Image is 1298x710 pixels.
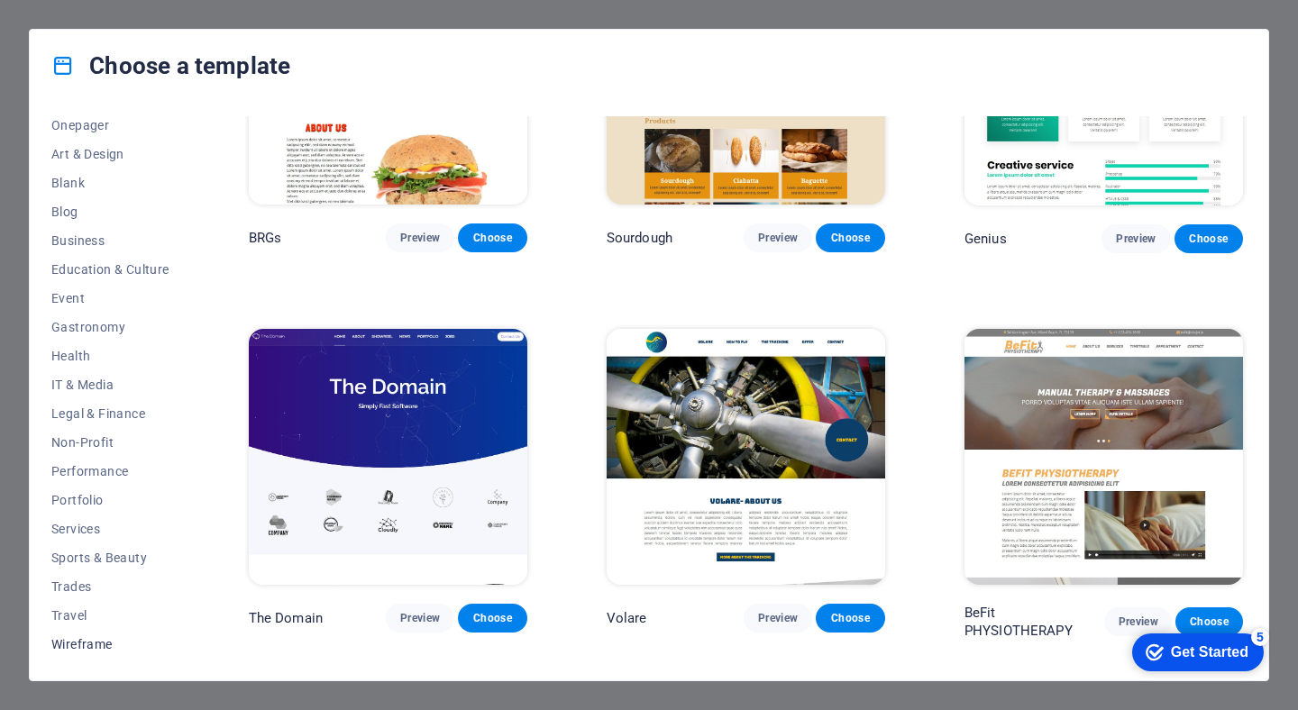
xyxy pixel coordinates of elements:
button: Preview [386,223,454,252]
div: Get Started 5 items remaining, 0% complete [14,9,146,47]
button: Event [51,284,169,313]
button: Preview [1101,224,1170,253]
h4: Choose a template [51,51,290,80]
span: Blog [51,205,169,219]
button: IT & Media [51,370,169,399]
span: Business [51,233,169,248]
span: Event [51,291,169,305]
button: Health [51,341,169,370]
button: Choose [816,604,884,633]
button: Preview [744,604,812,633]
button: Choose [1175,607,1243,636]
p: Genius [964,230,1007,248]
span: Sports & Beauty [51,551,169,565]
span: Trades [51,579,169,594]
span: Gastronomy [51,320,169,334]
button: Choose [458,604,526,633]
span: Onepager [51,118,169,132]
span: Choose [830,611,870,625]
span: Preview [400,231,440,245]
img: Volare [607,329,885,586]
button: Preview [744,223,812,252]
span: Travel [51,608,169,623]
span: Preview [758,231,798,245]
img: The Domain [249,329,527,586]
button: Blog [51,197,169,226]
button: Business [51,226,169,255]
span: IT & Media [51,378,169,392]
span: Choose [830,231,870,245]
button: Preview [1104,607,1172,636]
button: Gastronomy [51,313,169,341]
span: Preview [758,611,798,625]
span: Choose [472,611,512,625]
span: Education & Culture [51,262,169,277]
span: Preview [400,611,440,625]
button: Services [51,514,169,543]
button: Onepager [51,111,169,140]
button: Art & Design [51,140,169,168]
button: Sports & Beauty [51,543,169,572]
button: Legal & Finance [51,399,169,428]
span: Blank [51,176,169,190]
span: Services [51,522,169,536]
div: 5 [133,4,151,22]
span: Preview [1119,614,1157,629]
span: Choose [1190,614,1229,629]
p: Volare [607,609,647,627]
button: Choose [816,223,884,252]
button: Trades [51,572,169,601]
button: Blank [51,168,169,197]
p: The Domain [249,609,323,627]
button: Choose [458,223,526,252]
p: BeFit PHYSIOTHERAPY [964,604,1104,640]
button: Portfolio [51,486,169,514]
span: Health [51,349,169,363]
span: Art & Design [51,147,169,161]
span: Legal & Finance [51,406,169,421]
p: BRGs [249,229,282,247]
button: Wireframe [51,630,169,659]
button: Non-Profit [51,428,169,457]
button: Travel [51,601,169,630]
div: Get Started [53,20,131,36]
button: Education & Culture [51,255,169,284]
button: Choose [1175,224,1243,253]
span: Performance [51,464,169,478]
p: Sourdough [607,229,672,247]
span: Non-Profit [51,435,169,450]
span: Portfolio [51,493,169,507]
span: Preview [1116,232,1156,246]
button: Performance [51,457,169,486]
span: Choose [472,231,512,245]
span: Choose [1189,232,1229,246]
img: BeFit PHYSIOTHERAPY [964,329,1243,586]
button: Preview [386,604,454,633]
span: Wireframe [51,637,169,651]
